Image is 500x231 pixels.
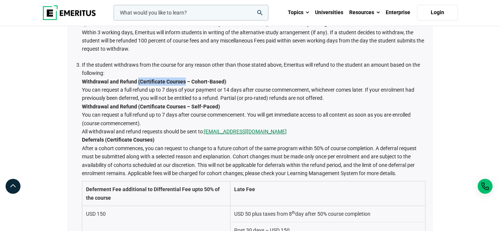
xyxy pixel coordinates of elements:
strong: Late Fee [234,186,255,192]
sup: th [292,210,295,215]
strong: Deferment Fee additional to Differential Fee upto 50% of the course [86,186,220,200]
a: Login [417,5,458,20]
a: [EMAIL_ADDRESS][DOMAIN_NAME] [204,127,287,136]
strong: Deferrals (Certificate Courses) [82,137,155,143]
td: USD 50 plus taxes from 8 day after 50% course completion [230,206,425,222]
strong: Withdrawal and Refund (Certificate Courses – Self-Paced) [82,104,220,110]
strong: Withdrawal and Refund (Certificate Courses – Cohort-Based) [82,79,226,85]
input: woocommerce-product-search-field-0 [114,5,268,20]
